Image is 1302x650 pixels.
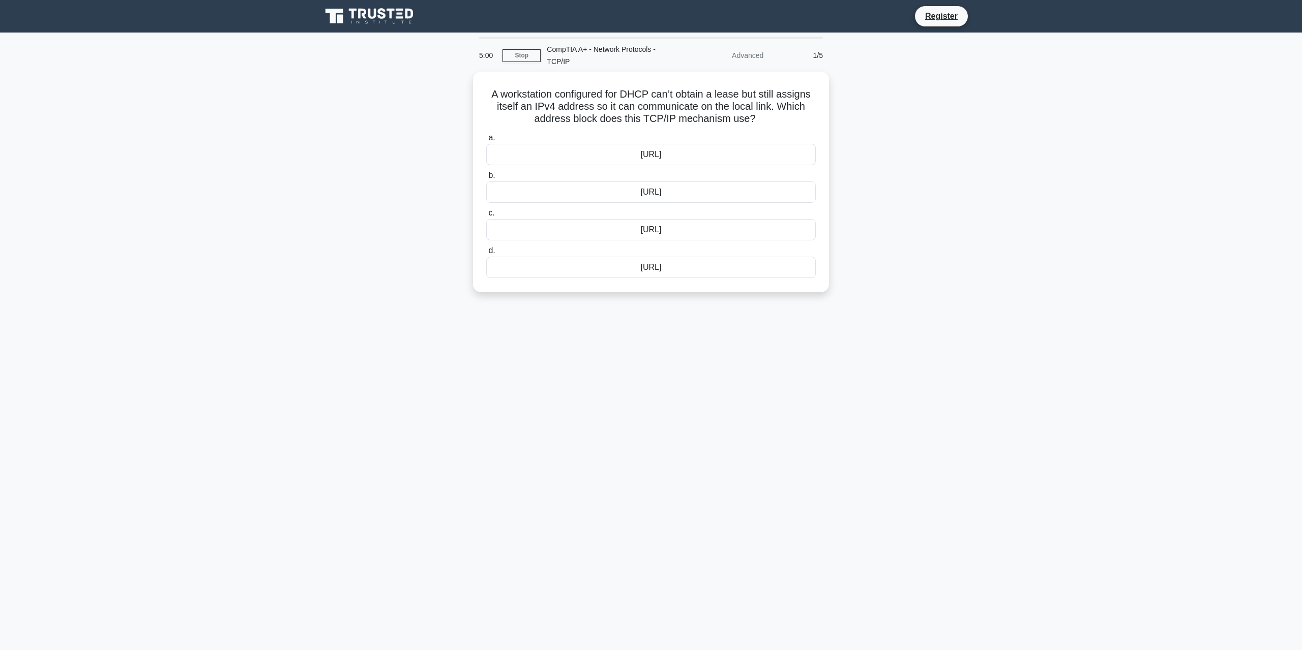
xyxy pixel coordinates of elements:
div: Advanced [680,45,770,66]
span: d. [488,246,495,255]
div: [URL] [486,144,816,165]
div: [URL] [486,257,816,278]
div: [URL] [486,181,816,203]
div: [URL] [486,219,816,240]
span: b. [488,171,495,179]
h5: A workstation configured for DHCP can’t obtain a lease but still assigns itself an IPv4 address s... [485,88,817,126]
div: 5:00 [473,45,502,66]
a: Register [919,10,964,22]
div: CompTIA A+ - Network Protocols - TCP/IP [541,39,680,72]
a: Stop [502,49,541,62]
span: c. [488,208,494,217]
span: a. [488,133,495,142]
div: 1/5 [770,45,829,66]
